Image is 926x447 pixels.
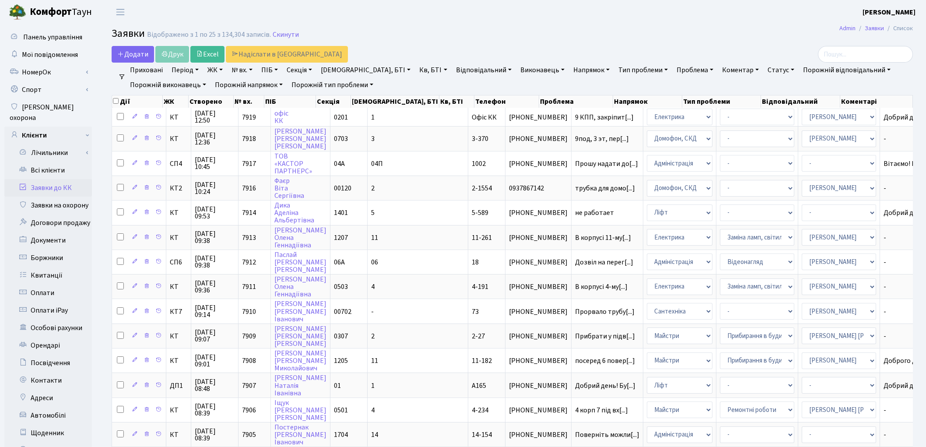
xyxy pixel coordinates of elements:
span: 7913 [242,233,256,243]
a: № вх. [228,63,256,77]
span: [DATE] 09:07 [195,329,235,343]
th: Тип проблеми [682,95,761,108]
span: посеред 6 повер[...] [575,356,635,366]
span: КТ [170,209,187,216]
a: Договори продажу [4,214,92,232]
span: [PHONE_NUMBER] [509,114,568,121]
span: 73 [472,307,479,317]
a: Виконавець [517,63,568,77]
span: В корпусі 4-му[...] [575,282,628,292]
span: Панель управління [23,32,82,42]
a: Додати [112,46,154,63]
span: [DATE] 10:24 [195,181,235,195]
a: [PERSON_NAME][PERSON_NAME][PERSON_NAME] [274,324,326,348]
a: Квитанції [4,267,92,284]
span: 11-182 [472,356,492,366]
span: 1704 [334,430,348,440]
a: Скинути [273,31,299,39]
span: 4-234 [472,405,488,415]
span: [DATE] 08:48 [195,378,235,392]
span: 2-1554 [472,183,492,193]
span: В корпусі 11-му[...] [575,233,631,243]
span: КТ [170,357,187,364]
a: Лічильники [10,144,92,162]
span: Прошу надати до[...] [575,159,638,169]
a: Порожній тип проблеми [288,77,377,92]
a: [PERSON_NAME]ОленаГеннадіївна [274,225,326,250]
a: Оплати iPay [4,302,92,319]
a: Тип проблеми [615,63,671,77]
a: [PERSON_NAME][PERSON_NAME][PERSON_NAME] [274,127,326,151]
span: КТ7 [170,308,187,315]
span: 7905 [242,430,256,440]
span: [DATE] 08:39 [195,428,235,442]
span: 2 [371,331,375,341]
a: Спорт [4,81,92,99]
span: 06 [371,257,378,267]
a: Адреси [4,389,92,407]
span: 5 [371,208,375,218]
span: СП4 [170,160,187,167]
a: офісКК [274,109,288,126]
span: Дозвіл на перег[...] [575,257,633,267]
a: Порожній виконавець [126,77,210,92]
span: 14-154 [472,430,492,440]
a: Заявки на охорону [4,197,92,214]
a: Статус [764,63,798,77]
span: [PHONE_NUMBER] [509,283,568,290]
span: 1205 [334,356,348,366]
span: КТ [170,234,187,241]
span: КТ [170,135,187,142]
th: Секція [316,95,351,108]
span: Додати [117,49,148,59]
a: НомерОк [4,63,92,81]
a: Панель управління [4,28,92,46]
span: [DATE] 12:50 [195,110,235,124]
a: Документи [4,232,92,249]
th: Відповідальний [761,95,841,108]
span: 7912 [242,257,256,267]
a: Коментар [719,63,762,77]
th: [DEMOGRAPHIC_DATA], БТІ [351,95,439,108]
span: [PHONE_NUMBER] [509,407,568,414]
span: трубка для домо[...] [575,183,635,193]
span: [DATE] 09:38 [195,230,235,244]
a: Контакти [4,372,92,389]
span: 0503 [334,282,348,292]
a: Мої повідомлення [4,46,92,63]
b: Комфорт [30,5,72,19]
span: Заявки [112,26,145,41]
span: 4 [371,405,375,415]
span: [DATE] 10:45 [195,156,235,170]
a: Приховані [126,63,166,77]
span: 9под, 3 эт, пер[...] [575,134,629,144]
th: Кв, БТІ [439,95,474,108]
span: 18 [472,257,479,267]
th: Напрямок [613,95,682,108]
span: - [371,307,374,317]
a: Автомобілі [4,407,92,424]
span: 11-261 [472,233,492,243]
span: 0703 [334,134,348,144]
span: 7917 [242,159,256,169]
span: 11 [371,233,378,243]
span: Поверніть можли[...] [575,430,639,440]
a: Секція [283,63,316,77]
a: Відповідальний [452,63,515,77]
span: Мої повідомлення [22,50,78,60]
a: [PERSON_NAME] [863,7,915,18]
a: Паслай[PERSON_NAME][PERSON_NAME] [274,250,326,275]
span: [PHONE_NUMBER] [509,160,568,167]
span: 00702 [334,307,351,317]
input: Пошук... [818,46,913,63]
a: [PERSON_NAME]НаталіяІванівна [274,373,326,398]
span: КТ [170,114,187,121]
span: не работает [575,209,639,216]
span: 7908 [242,356,256,366]
a: Admin [839,24,856,33]
span: [PHONE_NUMBER] [509,333,568,340]
span: [PHONE_NUMBER] [509,308,568,315]
span: КТ [170,407,187,414]
span: 7910 [242,307,256,317]
span: 1 [371,113,375,122]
